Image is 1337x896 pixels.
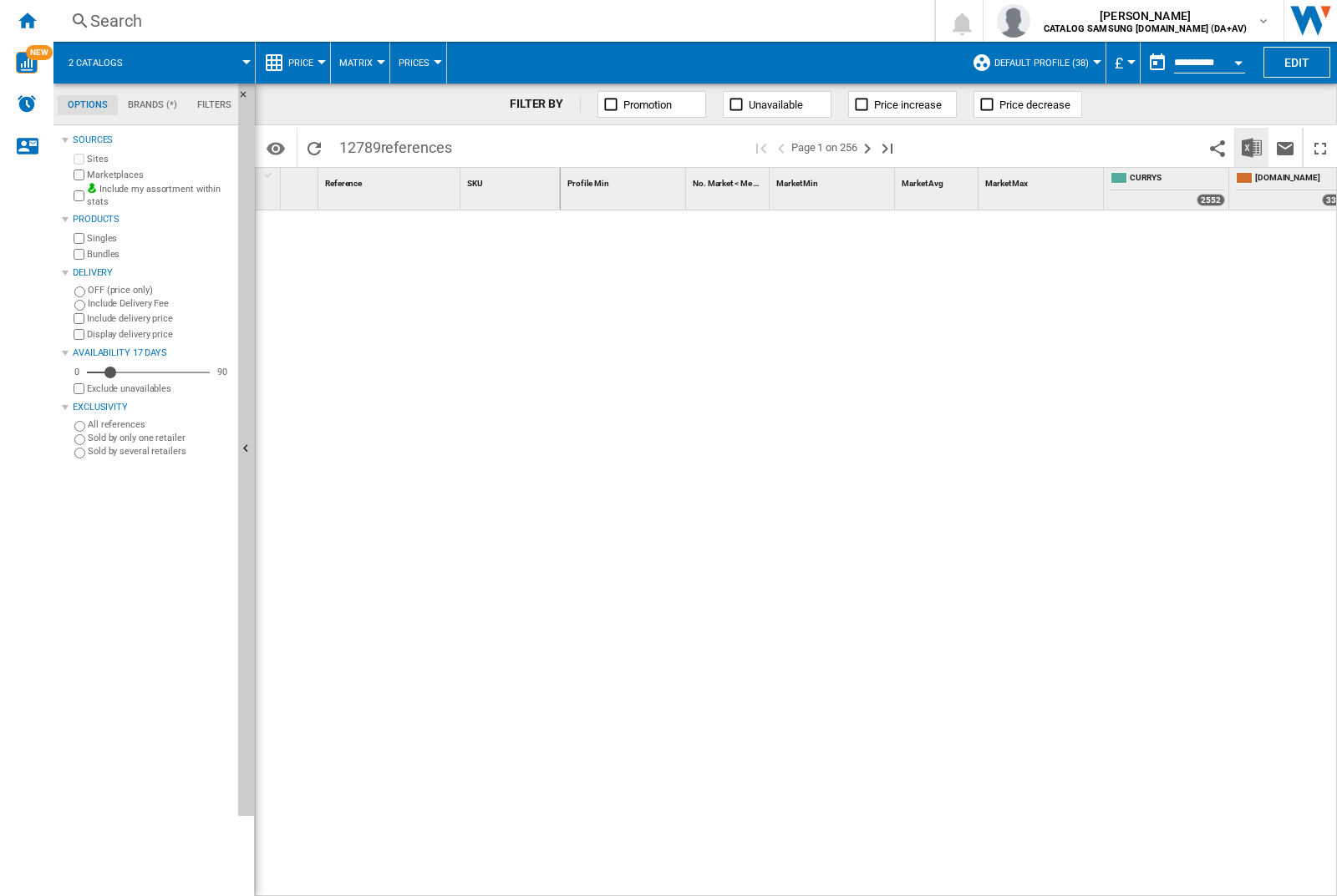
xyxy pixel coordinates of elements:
[73,266,231,280] div: Delivery
[284,168,318,194] div: Sort None
[467,179,483,188] span: SKU
[74,233,84,244] input: Singles
[87,153,231,165] label: Sites
[1304,128,1337,167] button: Maximize
[974,91,1082,118] button: Price decrease
[74,249,84,260] input: Bundles
[749,99,803,111] span: Unavailable
[877,128,897,167] button: Last page
[1141,46,1174,79] button: md-calendar
[1044,8,1247,24] span: [PERSON_NAME]
[69,42,140,84] button: 2 catalogs
[999,99,1070,111] span: Price decrease
[982,168,1103,194] div: Sort None
[1044,23,1247,34] b: CATALOG SAMSUNG [DOMAIN_NAME] (DA+AV)
[689,168,769,194] div: No. Market < Me Sort None
[288,42,322,84] button: Price
[464,168,560,194] div: SKU Sort None
[69,58,123,68] span: 2 catalogs
[1223,45,1253,75] button: Open calendar
[902,179,943,188] span: Market Avg
[73,213,231,226] div: Products
[88,297,231,310] label: Include Delivery Fee
[1107,168,1228,210] div: CURRYS 2552 offers sold by CURRYS
[972,42,1097,84] div: Default profile (38)
[73,347,231,360] div: Availability 17 Days
[564,168,685,194] div: Sort None
[464,168,560,194] div: Sort None
[74,313,84,324] input: Include delivery price
[322,168,460,194] div: Sort None
[982,168,1103,194] div: Market Max Sort None
[73,401,231,414] div: Exclusivity
[26,45,53,60] span: NEW
[87,312,231,325] label: Include delivery price
[1115,54,1123,72] span: £
[325,179,362,188] span: Reference
[773,168,894,194] div: Sort None
[994,58,1089,68] span: Default profile (38)
[773,168,894,194] div: Market Min Sort None
[16,52,38,73] img: wise-card.svg
[90,9,891,33] div: Search
[791,128,857,167] span: Page 1 on 256
[187,95,241,115] md-tab-item: Filters
[623,99,672,111] span: Promotion
[994,42,1097,84] button: Default profile (38)
[1197,194,1225,206] div: 2552 offers sold by CURRYS
[564,168,685,194] div: Profile Min Sort None
[74,286,85,297] input: OFF (price only)
[381,139,452,156] span: references
[74,421,85,432] input: All references
[567,179,609,188] span: Profile Min
[87,382,231,395] label: Exclude unavailables
[1242,138,1262,158] img: excel-24x24.png
[857,128,877,167] button: Next page
[331,128,460,163] span: 12789
[118,95,187,115] md-tab-item: Brands (*)
[70,366,84,378] div: 0
[1115,42,1131,84] button: £
[339,42,381,84] div: Matrix
[73,134,231,147] div: Sources
[723,91,831,118] button: Unavailable
[339,58,373,68] span: Matrix
[87,183,231,209] label: Include my assortment within stats
[776,179,818,188] span: Market Min
[399,42,438,84] button: Prices
[62,42,247,84] div: 2 catalogs
[74,434,85,445] input: Sold by only one retailer
[264,42,322,84] div: Price
[751,128,771,167] button: First page
[985,179,1028,188] span: Market Max
[848,91,957,118] button: Price increase
[17,94,37,114] img: alerts-logo.svg
[74,185,84,206] input: Include my assortment within stats
[297,128,331,167] button: Reload
[74,300,85,311] input: Include Delivery Fee
[259,133,292,163] button: Options
[1201,128,1234,167] button: Share this bookmark with others
[87,364,210,381] md-slider: Availability
[597,91,706,118] button: Promotion
[213,366,231,378] div: 90
[87,248,231,261] label: Bundles
[238,84,258,114] button: Hide
[1263,47,1330,78] button: Edit
[87,232,231,245] label: Singles
[87,328,231,341] label: Display delivery price
[288,58,313,68] span: Price
[399,58,430,68] span: Prices
[74,154,84,165] input: Sites
[88,284,231,296] label: OFF (price only)
[997,4,1030,38] img: profile.jpg
[1235,128,1268,167] button: Download in Excel
[74,170,84,180] input: Marketplaces
[87,183,97,193] img: mysite-bg-18x18.png
[87,169,231,181] label: Marketplaces
[874,99,942,111] span: Price increase
[322,168,460,194] div: Reference Sort None
[88,432,231,444] label: Sold by only one retailer
[88,445,231,458] label: Sold by several retailers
